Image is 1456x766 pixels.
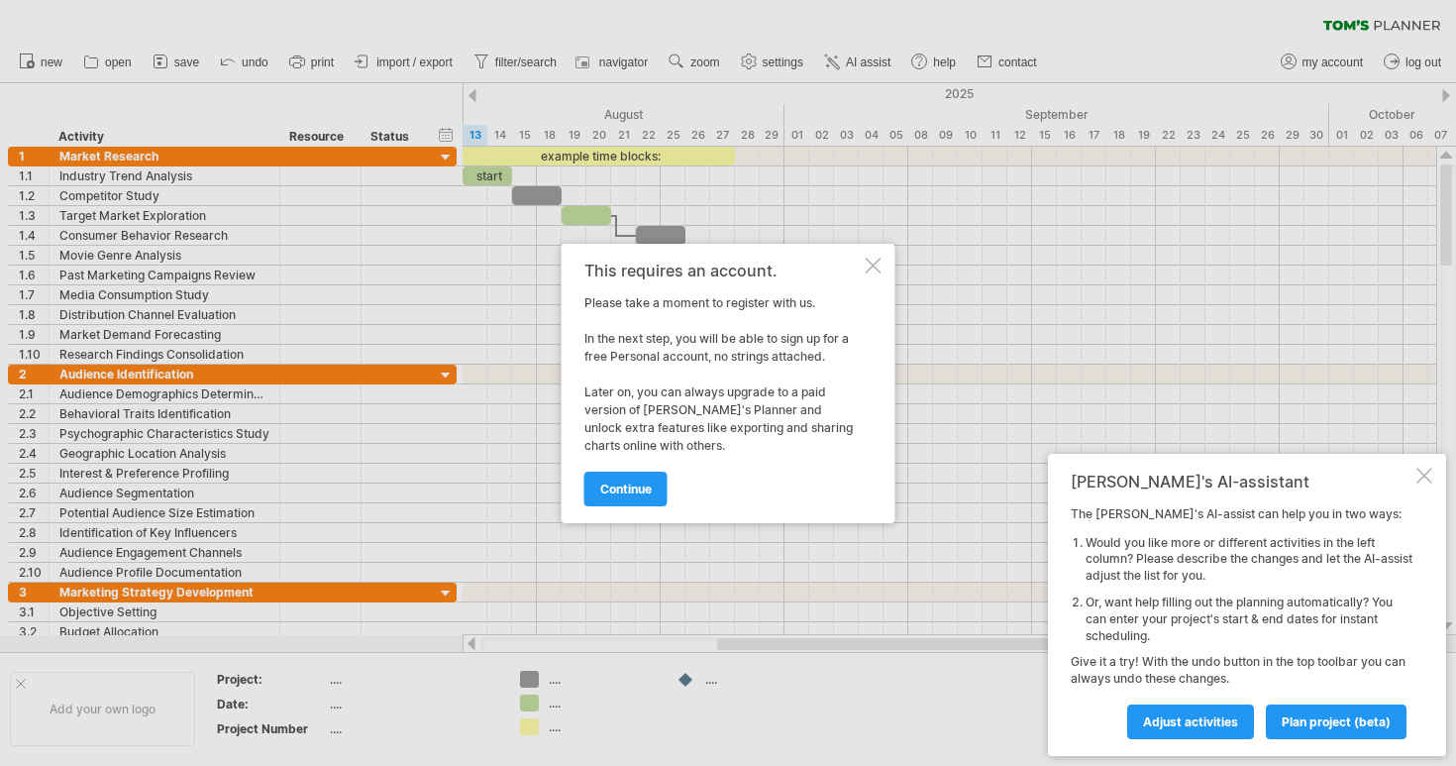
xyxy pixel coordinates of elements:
[1071,472,1412,492] div: [PERSON_NAME]'s AI-assistant
[1282,714,1391,729] span: plan project (beta)
[584,262,862,505] div: Please take a moment to register with us. In the next step, you will be able to sign up for a fre...
[1143,714,1238,729] span: Adjust activities
[1071,506,1412,738] div: The [PERSON_NAME]'s AI-assist can help you in two ways: Give it a try! With the undo button in th...
[1266,705,1406,739] a: plan project (beta)
[1086,595,1412,644] li: Or, want help filling out the planning automatically? You can enter your project's start & end da...
[584,472,668,506] a: continue
[584,262,862,279] div: This requires an account.
[1086,535,1412,585] li: Would you like more or different activities in the left column? Please describe the changes and l...
[600,482,652,496] span: continue
[1127,705,1254,739] a: Adjust activities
